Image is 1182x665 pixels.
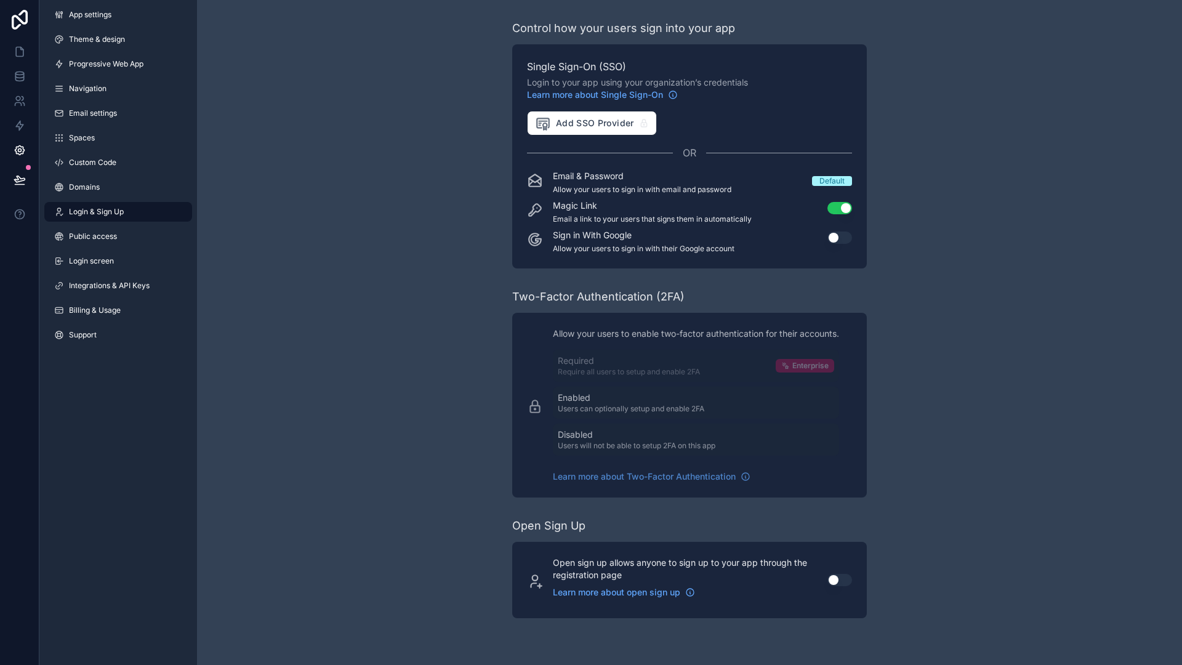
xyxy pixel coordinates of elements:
a: Theme & design [44,30,192,49]
p: Magic Link [553,199,752,212]
div: Two-Factor Authentication (2FA) [512,288,685,305]
span: Add SSO Provider [535,115,634,131]
span: Billing & Usage [69,305,121,315]
p: Allow your users to sign in with their Google account [553,244,734,254]
a: Learn more about open sign up [553,586,695,598]
p: Email a link to your users that signs them in automatically [553,214,752,224]
span: Single Sign-On (SSO) [527,59,852,74]
span: Learn more about Single Sign-On [527,89,663,101]
span: Theme & design [69,34,125,44]
span: Integrations & API Keys [69,281,150,291]
a: Email settings [44,103,192,123]
p: Require all users to setup and enable 2FA [558,367,700,377]
span: Login to your app using your organization’s credentials [527,76,852,101]
p: Disabled [558,429,715,441]
a: Login screen [44,251,192,271]
p: Required [558,355,700,367]
div: Default [819,176,845,186]
a: Login & Sign Up [44,202,192,222]
a: Support [44,325,192,345]
a: Public access [44,227,192,246]
a: Navigation [44,79,192,99]
p: Email & Password [553,170,731,182]
span: Navigation [69,84,107,94]
a: Learn more about Single Sign-On [527,89,678,101]
span: Login screen [69,256,114,266]
a: Domains [44,177,192,197]
a: App settings [44,5,192,25]
p: Allow your users to sign in with email and password [553,185,731,195]
p: Sign in With Google [553,229,734,241]
span: Public access [69,232,117,241]
p: Users will not be able to setup 2FA on this app [558,441,715,451]
span: Domains [69,182,100,192]
span: Enterprise [792,361,829,371]
span: Support [69,330,97,340]
span: Progressive Web App [69,59,143,69]
span: Learn more about Two-Factor Authentication [553,470,736,483]
span: Email settings [69,108,117,118]
span: Learn more about open sign up [553,586,680,598]
span: Spaces [69,133,95,143]
span: Login & Sign Up [69,207,124,217]
a: Custom Code [44,153,192,172]
p: Open sign up allows anyone to sign up to your app through the registration page [553,557,813,581]
span: App settings [69,10,111,20]
div: Control how your users sign into your app [512,20,735,37]
p: Users can optionally setup and enable 2FA [558,404,704,414]
a: Progressive Web App [44,54,192,74]
a: Integrations & API Keys [44,276,192,296]
span: OR [683,145,696,160]
a: Learn more about Two-Factor Authentication [553,470,750,483]
p: Allow your users to enable two-factor authentication for their accounts. [553,328,839,340]
button: Add SSO Provider [527,111,657,135]
a: Billing & Usage [44,300,192,320]
p: Enabled [558,392,704,404]
div: Open Sign Up [512,517,585,534]
a: Spaces [44,128,192,148]
span: Custom Code [69,158,116,167]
